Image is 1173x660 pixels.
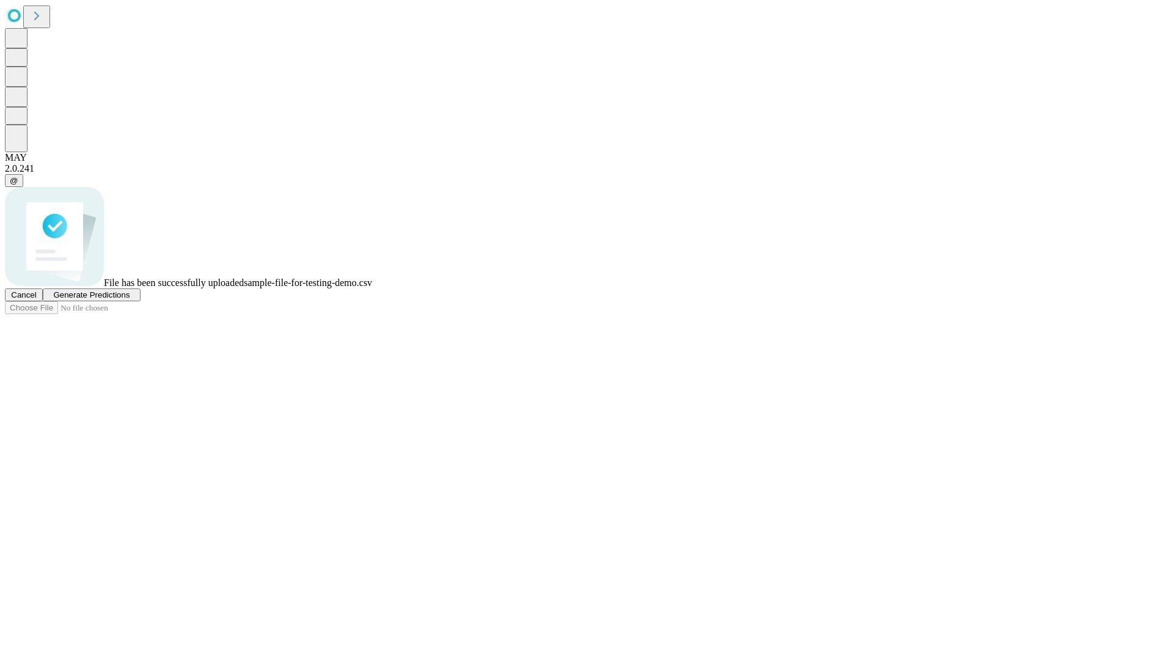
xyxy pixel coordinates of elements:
span: Cancel [11,290,37,299]
span: Generate Predictions [53,290,130,299]
button: Generate Predictions [43,288,141,301]
span: File has been successfully uploaded [104,277,244,288]
button: @ [5,174,23,187]
div: MAY [5,152,1168,163]
span: @ [10,176,18,185]
button: Cancel [5,288,43,301]
span: sample-file-for-testing-demo.csv [244,277,372,288]
div: 2.0.241 [5,163,1168,174]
